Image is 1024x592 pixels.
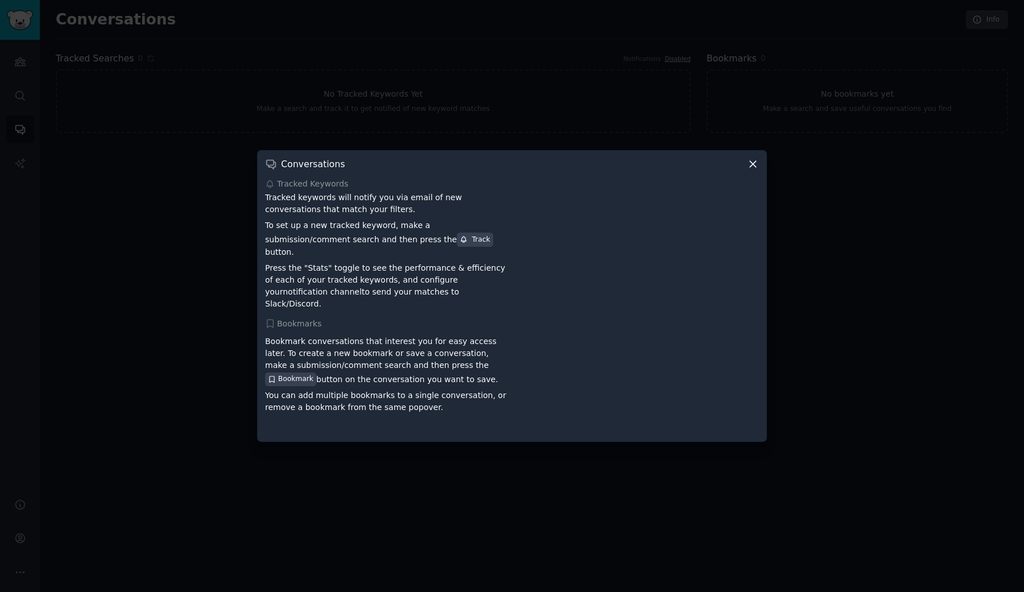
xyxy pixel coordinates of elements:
div: Tracked Keywords [265,178,759,190]
p: Press the "Stats" toggle to see the performance & efficiency of each of your tracked keywords, an... [265,262,508,310]
a: notification channel [283,287,362,296]
div: Track [460,235,490,245]
h3: Conversations [281,158,345,170]
p: Tracked keywords will notify you via email of new conversations that match your filters. [265,192,508,216]
p: Bookmark conversations that interest you for easy access later. To create a new bookmark or save ... [265,336,508,386]
p: To set up a new tracked keyword, make a submission/comment search and then press the button. [265,220,508,258]
p: You can add multiple bookmarks to a single conversation, or remove a bookmark from the same popover. [265,390,508,413]
iframe: YouTube video player [516,192,759,294]
iframe: YouTube video player [516,332,759,434]
div: Bookmarks [265,318,759,330]
span: Bookmark [278,374,313,384]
